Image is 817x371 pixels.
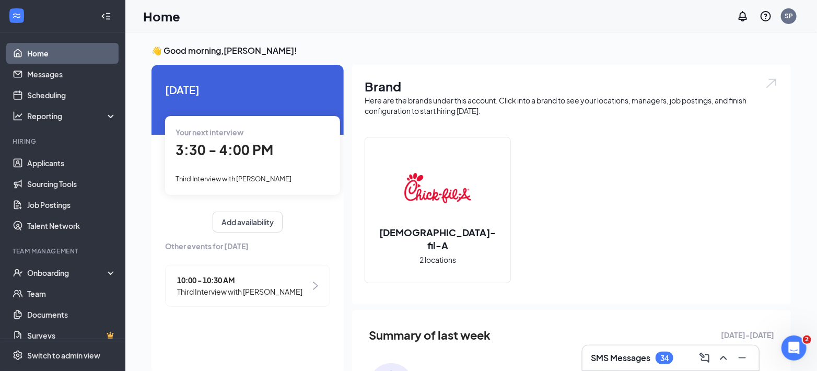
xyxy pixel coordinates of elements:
[27,64,116,85] a: Messages
[27,153,116,173] a: Applicants
[13,247,114,256] div: Team Management
[715,350,732,366] button: ChevronUp
[176,127,243,137] span: Your next interview
[660,354,669,363] div: 34
[151,45,791,56] h3: 👋 Good morning, [PERSON_NAME] !
[13,268,23,278] svg: UserCheck
[11,10,22,21] svg: WorkstreamLogo
[13,111,23,121] svg: Analysis
[13,137,114,146] div: Hiring
[13,350,23,361] svg: Settings
[176,141,273,158] span: 3:30 - 4:00 PM
[27,268,108,278] div: Onboarding
[717,352,730,364] svg: ChevronUp
[760,10,772,22] svg: QuestionInfo
[176,175,291,183] span: Third Interview with [PERSON_NAME]
[143,7,180,25] h1: Home
[696,350,713,366] button: ComposeMessage
[27,325,116,346] a: SurveysCrown
[721,329,774,341] span: [DATE] - [DATE]
[698,352,711,364] svg: ComposeMessage
[27,173,116,194] a: Sourcing Tools
[734,350,751,366] button: Minimize
[737,10,749,22] svg: Notifications
[101,11,111,21] svg: Collapse
[165,82,330,98] span: [DATE]
[165,240,330,252] span: Other events for [DATE]
[27,85,116,106] a: Scheduling
[27,304,116,325] a: Documents
[27,215,116,236] a: Talent Network
[365,77,778,95] h1: Brand
[213,212,283,233] button: Add availability
[785,11,793,20] div: SP
[404,155,471,222] img: Chick-fil-A
[27,194,116,215] a: Job Postings
[591,352,650,364] h3: SMS Messages
[803,335,811,344] span: 2
[419,254,456,265] span: 2 locations
[781,335,807,361] iframe: Intercom live chat
[177,286,302,297] span: Third Interview with [PERSON_NAME]
[27,283,116,304] a: Team
[369,326,491,344] span: Summary of last week
[27,111,117,121] div: Reporting
[736,352,749,364] svg: Minimize
[27,350,100,361] div: Switch to admin view
[365,226,510,252] h2: [DEMOGRAPHIC_DATA]-fil-A
[765,77,778,89] img: open.6027fd2a22e1237b5b06.svg
[365,95,778,116] div: Here are the brands under this account. Click into a brand to see your locations, managers, job p...
[177,274,302,286] span: 10:00 - 10:30 AM
[27,43,116,64] a: Home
